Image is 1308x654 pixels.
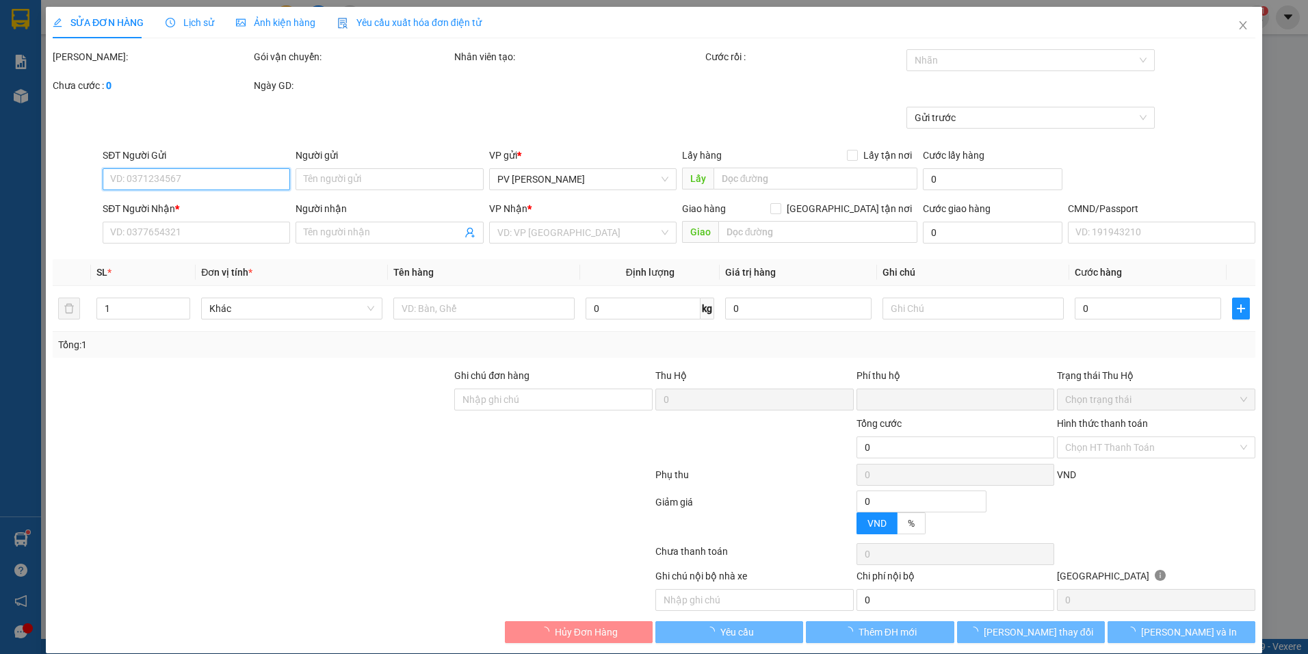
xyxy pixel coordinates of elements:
[1238,20,1248,31] span: close
[337,18,348,29] img: icon
[626,267,675,278] span: Định lượng
[655,370,687,381] span: Thu Hộ
[96,267,107,278] span: SL
[1075,267,1122,278] span: Cước hàng
[915,107,1147,128] span: Gửi trước
[53,49,251,64] div: [PERSON_NAME]:
[923,203,991,214] label: Cước giao hàng
[882,298,1064,319] input: Ghi Chú
[718,221,918,243] input: Dọc đường
[843,627,859,636] span: loading
[856,568,1055,589] div: Chi phí nội bộ
[497,169,668,189] span: PV Nam Đong
[984,625,1093,640] span: [PERSON_NAME] thay đổi
[53,78,251,93] div: Chưa cước :
[1057,469,1076,480] span: VND
[1141,625,1237,640] span: [PERSON_NAME] và In
[58,337,505,352] div: Tổng: 1
[489,148,677,163] div: VP gửi
[393,298,575,319] input: VD: Bàn, Ghế
[957,621,1105,643] button: [PERSON_NAME] thay đổi
[1232,298,1250,319] button: plus
[454,49,703,64] div: Nhân viên tạo:
[236,18,246,27] span: picture
[701,298,714,319] span: kg
[781,201,917,216] span: [GEOGRAPHIC_DATA] tận nơi
[714,168,918,189] input: Dọc đường
[705,49,904,64] div: Cước rồi :
[806,621,954,643] button: Thêm ĐH mới
[655,621,803,643] button: Yêu cầu
[720,625,754,640] span: Yêu cầu
[454,370,529,381] label: Ghi chú đơn hàng
[1155,570,1166,581] span: info-circle
[856,418,902,429] span: Tổng cước
[654,495,855,540] div: Giảm giá
[393,267,434,278] span: Tên hàng
[682,221,718,243] span: Giao
[682,150,722,161] span: Lấy hàng
[53,17,144,28] span: SỬA ĐƠN HÀNG
[923,168,1062,190] input: Cước lấy hàng
[969,627,984,636] span: loading
[166,18,175,27] span: clock-circle
[1233,303,1249,314] span: plus
[1224,7,1262,45] button: Close
[106,80,112,91] b: 0
[655,568,854,589] div: Ghi chú nội bộ nhà xe
[103,201,290,216] div: SĐT Người Nhận
[725,267,776,278] span: Giá trị hàng
[923,150,984,161] label: Cước lấy hàng
[1108,621,1255,643] button: [PERSON_NAME] và In
[1057,418,1148,429] label: Hình thức thanh toán
[489,203,527,214] span: VP Nhận
[465,227,475,238] span: user-add
[209,298,374,319] span: Khác
[337,17,482,28] span: Yêu cầu xuất hóa đơn điện tử
[166,17,214,28] span: Lịch sử
[201,267,252,278] span: Đơn vị tính
[58,298,80,319] button: delete
[53,18,62,27] span: edit
[923,222,1062,244] input: Cước giao hàng
[296,148,483,163] div: Người gửi
[1068,201,1255,216] div: CMND/Passport
[1057,368,1255,383] div: Trạng thái Thu Hộ
[654,467,855,491] div: Phụ thu
[254,78,452,93] div: Ngày GD:
[296,201,483,216] div: Người nhận
[682,168,714,189] span: Lấy
[654,544,855,568] div: Chưa thanh toán
[705,627,720,636] span: loading
[682,203,726,214] span: Giao hàng
[236,17,315,28] span: Ảnh kiện hàng
[867,518,887,529] span: VND
[1126,627,1141,636] span: loading
[908,518,915,529] span: %
[555,625,618,640] span: Hủy Đơn Hàng
[254,49,452,64] div: Gói vận chuyển:
[859,625,917,640] span: Thêm ĐH mới
[540,627,555,636] span: loading
[858,148,917,163] span: Lấy tận nơi
[856,368,1055,389] div: Phí thu hộ
[454,389,653,410] input: Ghi chú đơn hàng
[655,589,854,611] input: Nhập ghi chú
[1065,389,1247,410] span: Chọn trạng thái
[103,148,290,163] div: SĐT Người Gửi
[877,259,1069,286] th: Ghi chú
[1057,568,1255,589] div: [GEOGRAPHIC_DATA]
[505,621,653,643] button: Hủy Đơn Hàng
